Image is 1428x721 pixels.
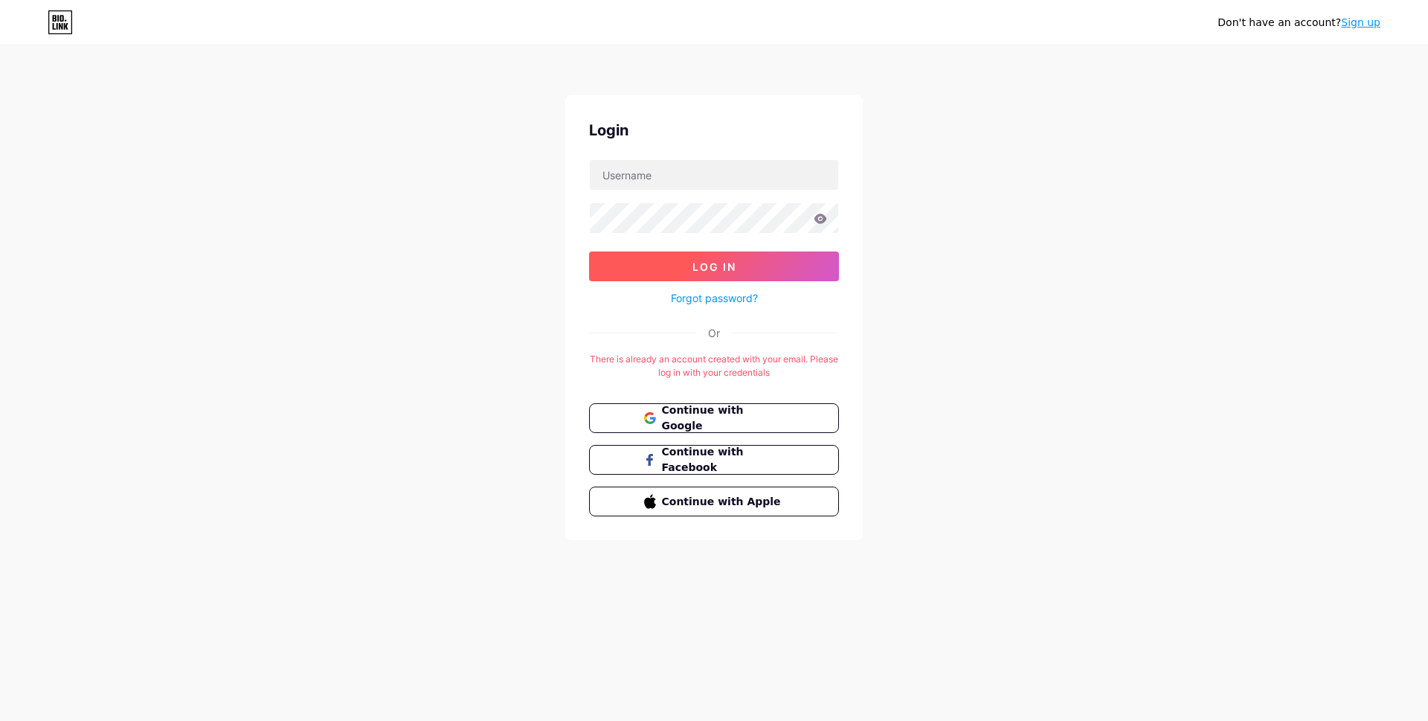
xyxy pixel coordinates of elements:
[671,290,758,306] a: Forgot password?
[589,251,839,281] button: Log In
[662,403,785,434] span: Continue with Google
[589,445,839,475] button: Continue with Facebook
[590,160,838,190] input: Username
[589,487,839,516] button: Continue with Apple
[1218,15,1380,31] div: Don't have an account?
[1341,16,1380,28] a: Sign up
[589,353,839,379] div: There is already an account created with your email. Please log in with your credentials
[589,403,839,433] button: Continue with Google
[692,260,736,273] span: Log In
[708,325,720,341] div: Or
[662,444,785,475] span: Continue with Facebook
[662,494,785,510] span: Continue with Apple
[589,119,839,141] div: Login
